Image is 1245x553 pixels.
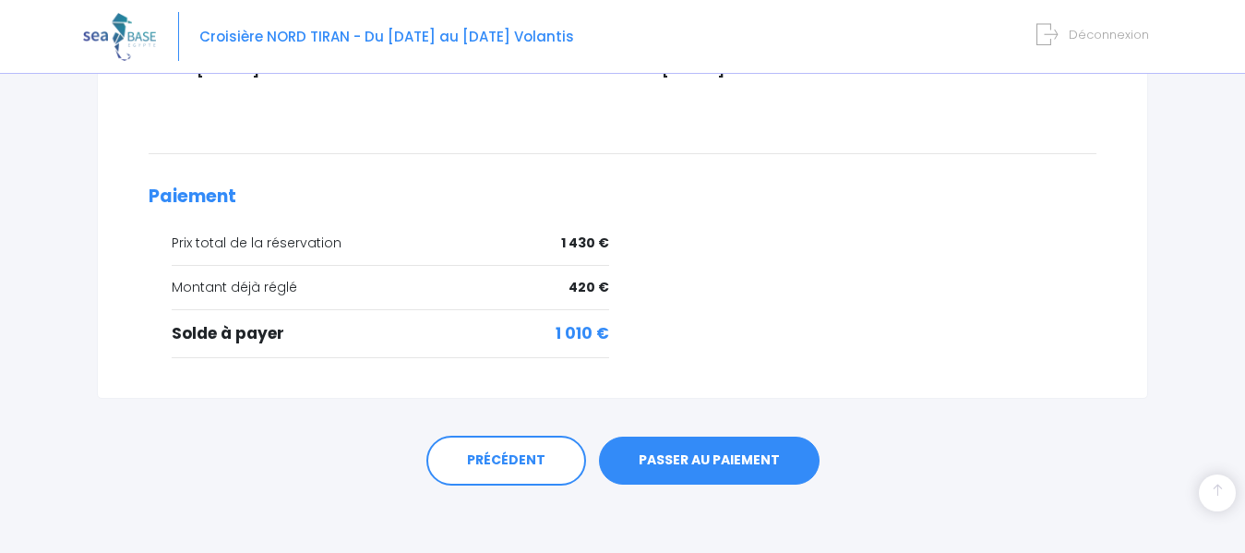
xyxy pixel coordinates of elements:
div: Solde à payer [172,322,609,346]
span: Croisière NORD TIRAN - Du [DATE] au [DATE] Volantis [199,27,574,46]
div: Montant déjà réglé [172,278,609,297]
h2: Paiement [149,186,1096,208]
div: Prix total de la réservation [172,234,609,253]
span: 420 € [569,278,609,297]
a: PASSER AU PAIEMENT [599,437,820,485]
span: 1 010 € [556,322,609,346]
span: Déconnexion [1069,26,1149,43]
span: 1 430 € [561,234,609,253]
a: PRÉCÉDENT [426,436,586,486]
